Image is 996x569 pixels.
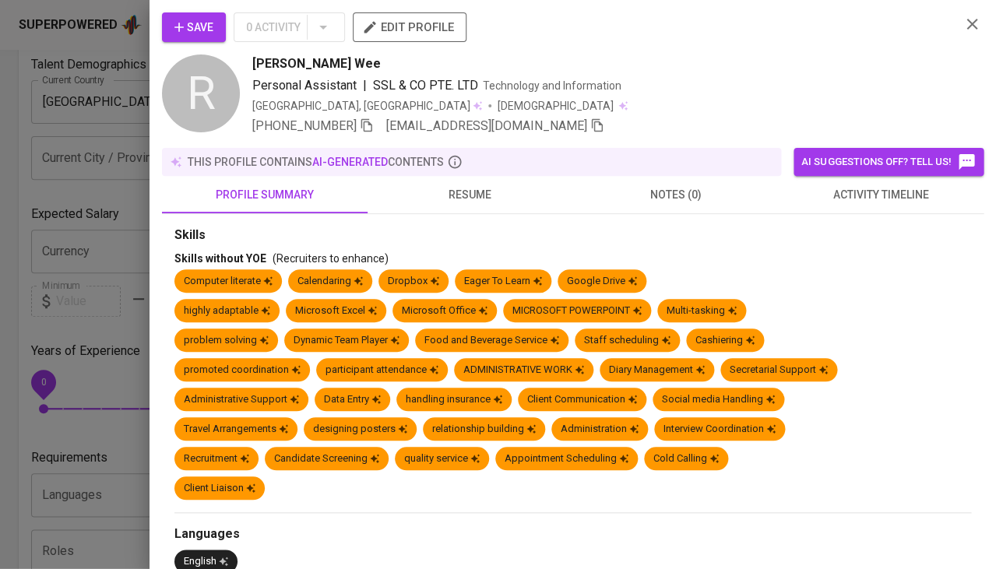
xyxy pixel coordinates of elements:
div: Administrative Support [184,392,299,407]
span: AI-generated [312,156,388,168]
span: Personal Assistant [252,78,357,93]
div: Computer literate [184,274,273,289]
p: this profile contains contents [188,154,444,170]
span: Save [174,18,213,37]
span: [PERSON_NAME] Wee [252,54,381,73]
span: Technology and Information [483,79,621,92]
div: Secretarial Support [730,363,828,378]
button: Save [162,12,226,42]
div: Skills [174,227,971,244]
div: Travel Arrangements [184,422,288,437]
span: (Recruiters to enhance) [273,252,389,265]
span: profile summary [171,185,358,205]
div: Staff scheduling [584,333,670,348]
div: Dynamic Team Player [294,333,399,348]
div: Google Drive [567,274,637,289]
div: highly adaptable [184,304,270,318]
div: ADMINISTRATIVE WORK [463,363,584,378]
div: participant attendance [326,363,438,378]
div: [GEOGRAPHIC_DATA], [GEOGRAPHIC_DATA] [252,98,482,114]
div: Dropbox [388,274,439,289]
div: Languages [174,525,971,543]
span: resume [377,185,564,205]
div: Data Entry [324,392,381,407]
button: edit profile [353,12,466,42]
div: Candidate Screening [274,451,379,466]
div: Client Liaison [184,481,255,496]
div: handling insurance [406,392,502,407]
div: R [162,54,240,132]
span: Skills without YOE [174,252,266,265]
div: promoted coordination [184,363,301,378]
div: problem solving [184,333,269,348]
span: notes (0) [582,185,769,205]
div: designing posters [313,422,407,437]
div: English [184,554,228,569]
div: Diary Management [609,363,705,378]
div: Eager To Learn [464,274,542,289]
div: relationship building [432,422,536,437]
div: Client Communication [527,392,637,407]
div: Administration [561,422,639,437]
div: Cold Calling [653,451,719,466]
div: Interview Coordination [663,422,776,437]
div: Food and Beverage Service [424,333,559,348]
div: Multi-tasking [667,304,737,318]
span: | [363,76,367,95]
span: [DEMOGRAPHIC_DATA] [498,98,616,114]
div: Recruitment [184,451,249,466]
span: [EMAIL_ADDRESS][DOMAIN_NAME] [386,118,587,133]
div: quality service [404,451,480,466]
div: Microsoft Office [402,304,487,318]
span: activity timeline [787,185,974,205]
div: Social media Handling [662,392,775,407]
div: Appointment Scheduling [505,451,628,466]
div: Cashiering [695,333,755,348]
a: edit profile [353,20,466,33]
span: SSL & CO PTE. LTD [373,78,478,93]
span: AI suggestions off? Tell us! [801,153,976,171]
div: Calendaring [297,274,363,289]
div: Microsoft Excel [295,304,377,318]
div: MICROSOFT POWERPOINT [512,304,642,318]
button: AI suggestions off? Tell us! [794,148,984,176]
span: edit profile [365,17,454,37]
span: [PHONE_NUMBER] [252,118,357,133]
